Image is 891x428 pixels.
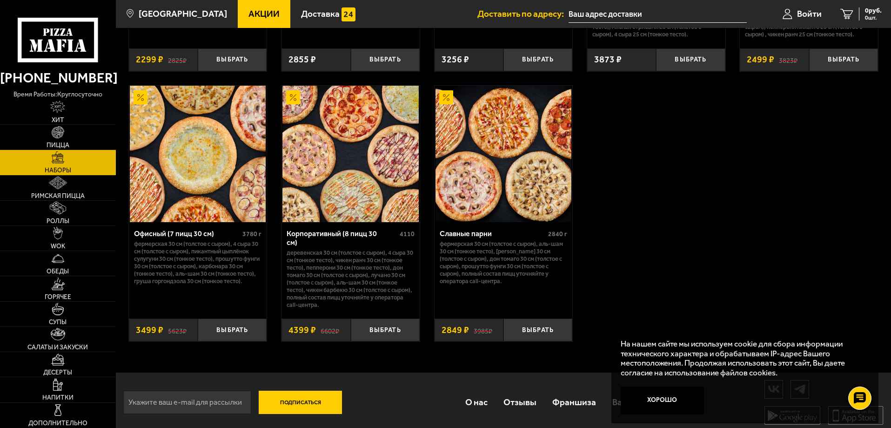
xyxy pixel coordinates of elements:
[28,420,87,427] span: Дополнительно
[287,249,415,309] p: Деревенская 30 см (толстое с сыром), 4 сыра 30 см (тонкое тесто), Чикен Ранч 30 см (тонкое тесто)...
[198,48,267,71] button: Выбрать
[604,387,659,417] a: Вакансии
[569,6,747,23] input: Ваш адрес доставки
[286,90,300,104] img: Акционный
[168,326,187,335] s: 5623 ₽
[198,319,267,341] button: Выбрать
[594,55,622,64] span: 3873 ₽
[281,86,420,222] a: АкционныйКорпоративный (8 пицц 30 см)
[288,55,316,64] span: 2855 ₽
[51,243,65,250] span: WOK
[747,55,774,64] span: 2499 ₽
[442,326,469,335] span: 2849 ₽
[45,167,71,174] span: Наборы
[797,9,822,18] span: Войти
[52,117,64,123] span: Хит
[439,90,453,104] img: Акционный
[442,55,469,64] span: 3256 ₽
[47,142,69,149] span: Пицца
[656,48,725,71] button: Выбрать
[134,229,241,238] div: Офисный (7 пицц 30 см)
[457,387,495,417] a: О нас
[43,369,72,376] span: Десерты
[351,319,420,341] button: Выбрать
[134,90,147,104] img: Акционный
[342,7,355,21] img: 15daf4d41897b9f0e9f617042186c801.svg
[248,9,280,18] span: Акции
[139,9,227,18] span: [GEOGRAPHIC_DATA]
[27,344,88,351] span: Салаты и закуски
[400,230,415,238] span: 4110
[865,15,882,20] span: 0 шт.
[809,48,878,71] button: Выбрать
[123,391,251,414] input: Укажите ваш e-mail для рассылки
[259,391,342,414] button: Подписаться
[435,86,573,222] a: АкционныйСлавные парни
[865,7,882,14] span: 0 руб.
[435,86,571,222] img: Славные парни
[134,240,262,285] p: Фермерская 30 см (толстое с сыром), 4 сыра 30 см (толстое с сыром), Пикантный цыплёнок сулугуни 3...
[31,193,85,199] span: Римская пицца
[496,387,544,417] a: Отзывы
[47,218,69,224] span: Роллы
[136,55,163,64] span: 2299 ₽
[503,48,572,71] button: Выбрать
[621,339,864,378] p: На нашем сайте мы используем cookie для сбора информации технического характера и обрабатываем IP...
[45,294,71,300] span: Горячее
[351,48,420,71] button: Выбрать
[544,387,604,417] a: Франшиза
[130,86,266,222] img: Офисный (7 пицц 30 см)
[49,319,67,326] span: Супы
[440,229,546,238] div: Славные парни
[474,326,492,335] s: 3985 ₽
[301,9,340,18] span: Доставка
[136,326,163,335] span: 3499 ₽
[47,268,69,275] span: Обеды
[477,9,569,18] span: Доставить по адресу:
[168,55,187,64] s: 2825 ₽
[287,229,397,247] div: Корпоративный (8 пицц 30 см)
[503,319,572,341] button: Выбрать
[288,326,316,335] span: 4399 ₽
[621,387,704,414] button: Хорошо
[440,240,568,285] p: Фермерская 30 см (толстое с сыром), Аль-Шам 30 см (тонкое тесто), [PERSON_NAME] 30 см (толстое с ...
[548,230,567,238] span: 2840 г
[321,326,339,335] s: 6602 ₽
[42,394,74,401] span: Напитки
[129,86,267,222] a: АкционныйОфисный (7 пицц 30 см)
[242,230,261,238] span: 3780 г
[779,55,797,64] s: 3823 ₽
[282,86,418,222] img: Корпоративный (8 пицц 30 см)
